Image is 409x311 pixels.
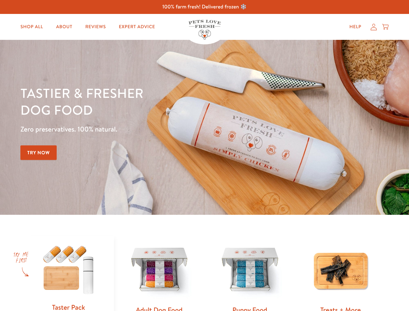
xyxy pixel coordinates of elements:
h1: Tastier & fresher dog food [20,85,266,118]
img: Pets Love Fresh [188,20,221,40]
a: Help [344,20,367,33]
a: About [51,20,77,33]
a: Expert Advice [114,20,160,33]
a: Try Now [20,145,57,160]
a: Shop All [15,20,48,33]
p: Zero preservatives. 100% natural. [20,123,266,135]
a: Reviews [80,20,111,33]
